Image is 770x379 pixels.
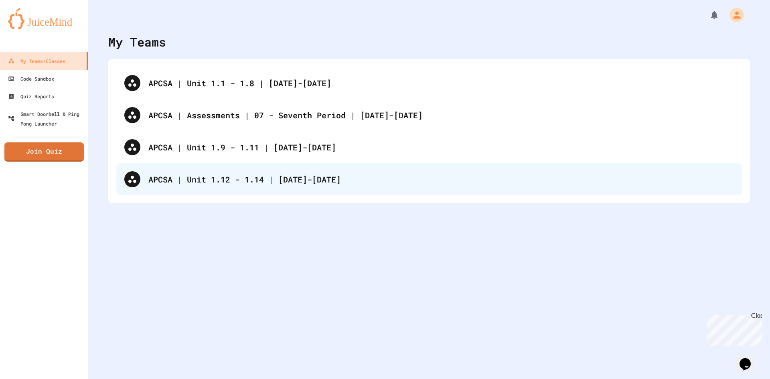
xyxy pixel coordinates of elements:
div: APCSA | Unit 1.1 - 1.8 | [DATE]-[DATE] [116,67,742,99]
a: Join Quiz [4,142,84,162]
div: Code Sandbox [8,74,54,83]
div: APCSA | Unit 1.1 - 1.8 | [DATE]-[DATE] [148,77,734,89]
div: APCSA | Unit 1.9 - 1.11 | [DATE]-[DATE] [148,141,734,153]
div: My Notifications [695,8,721,22]
img: logo-orange.svg [8,8,80,29]
div: Quiz Reports [8,91,54,101]
div: APCSA | Unit 1.12 - 1.14 | [DATE]-[DATE] [148,173,734,185]
div: My Teams/Classes [8,56,65,66]
iframe: chat widget [703,312,762,346]
div: My Account [721,6,746,24]
div: APCSA | Unit 1.12 - 1.14 | [DATE]-[DATE] [116,163,742,195]
div: APCSA | Assessments | 07 - Seventh Period | [DATE]-[DATE] [116,99,742,131]
div: Smart Doorbell & Ping Pong Launcher [8,109,85,128]
div: My Teams [108,33,166,51]
div: APCSA | Unit 1.9 - 1.11 | [DATE]-[DATE] [116,131,742,163]
iframe: chat widget [736,347,762,371]
div: APCSA | Assessments | 07 - Seventh Period | [DATE]-[DATE] [148,109,734,121]
div: Chat with us now!Close [3,3,55,51]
